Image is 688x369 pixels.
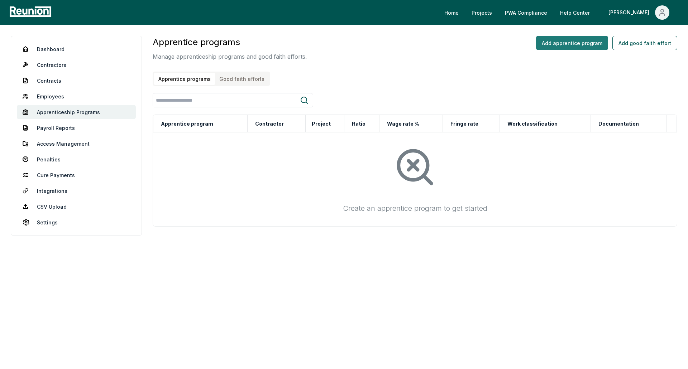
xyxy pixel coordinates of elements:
a: Contracts [17,73,136,88]
a: Dashboard [17,42,136,56]
button: Apprentice program [159,117,215,131]
a: PWA Compliance [499,5,553,20]
a: Employees [17,89,136,103]
button: [PERSON_NAME] [603,5,675,20]
div: [PERSON_NAME] [608,5,652,20]
a: Payroll Reports [17,121,136,135]
a: Home [439,5,464,20]
a: Penalties [17,152,136,166]
h3: Apprentice programs [153,36,307,49]
button: Fringe rate [449,117,480,131]
button: Add good faith effort [612,36,677,50]
a: Cure Payments [17,168,136,182]
button: Documentation [597,117,640,131]
a: Settings [17,215,136,229]
a: Integrations [17,184,136,198]
button: Work classification [506,117,559,131]
a: Projects [466,5,498,20]
p: Manage apprenticeship programs and good faith efforts. [153,52,307,61]
a: Contractors [17,58,136,72]
button: Apprentice programs [154,73,215,85]
a: Apprenticeship Programs [17,105,136,119]
nav: Main [439,5,681,20]
a: Help Center [554,5,596,20]
button: Add apprentice program [536,36,608,50]
a: Access Management [17,136,136,151]
button: Good faith efforts [215,73,269,85]
button: Wage rate % [386,117,421,131]
a: CSV Upload [17,199,136,214]
div: Create an apprentice program to get started [329,203,501,213]
button: Ratio [350,117,367,131]
button: Contractor [254,117,285,131]
th: Project [305,115,344,132]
